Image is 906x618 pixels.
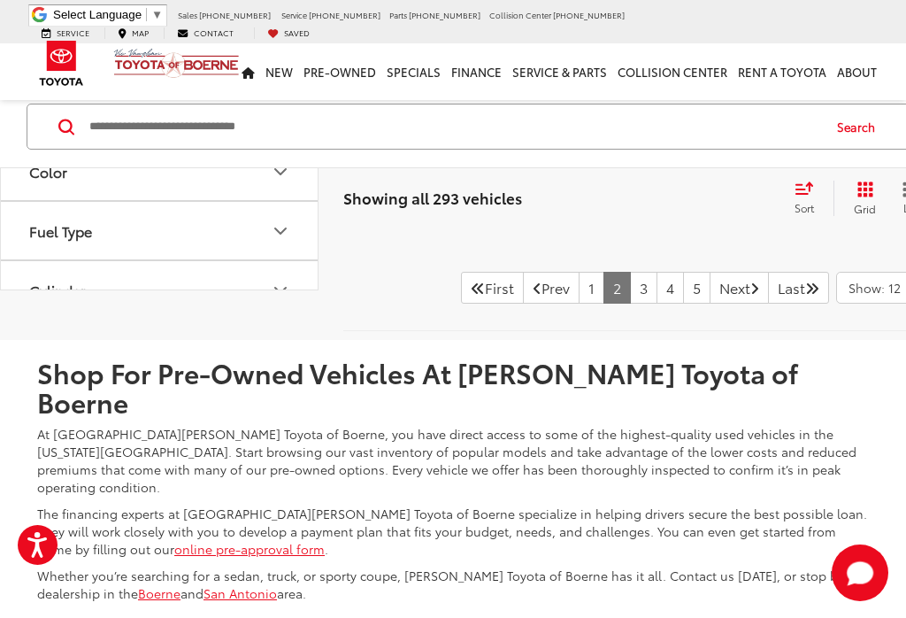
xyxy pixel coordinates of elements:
[260,43,298,100] a: New
[203,584,277,602] a: San Antonio
[833,181,889,216] button: Grid View
[461,272,524,304] a: First PageFirst
[820,104,901,149] button: Search
[854,201,876,216] span: Grid
[507,43,612,100] a: Service & Parts: Opens in a new tab
[612,43,733,100] a: Collision Center
[104,27,162,39] a: Map
[37,505,869,558] p: The financing experts at [GEOGRAPHIC_DATA][PERSON_NAME] Toyota of Boerne specialize in helping dr...
[178,9,197,20] span: Sales
[132,27,149,38] span: Map
[88,105,820,148] input: Search by Make, Model, or Keyword
[309,9,380,20] span: [PHONE_NUMBER]
[270,220,291,242] div: Fuel Type
[683,272,710,304] a: 5
[710,272,769,304] a: NextNext Page
[53,8,163,21] a: Select Language​
[409,9,480,20] span: [PHONE_NUMBER]
[37,358,869,416] h2: Shop For Pre-Owned Vehicles At [PERSON_NAME] Toyota of Boerne
[194,27,234,38] span: Contact
[236,43,260,100] a: Home
[795,200,814,215] span: Sort
[786,181,833,216] button: Select sort value
[733,43,832,100] a: Rent a Toyota
[254,27,323,39] a: My Saved Vehicles
[523,272,580,304] a: Previous PagePrev
[199,9,271,20] span: [PHONE_NUMBER]
[656,272,684,304] a: 4
[1,261,319,319] button: CylinderCylinder
[29,282,86,298] div: Cylinder
[284,27,310,38] span: Saved
[533,281,541,295] i: Previous Page
[281,9,307,20] span: Service
[471,281,485,295] i: First Page
[768,272,829,304] a: LastLast Page
[489,9,551,20] span: Collision Center
[832,43,882,100] a: About
[579,272,604,304] a: 1
[832,545,888,601] button: Toggle Chat Window
[29,222,92,239] div: Fuel Type
[151,8,163,21] span: ▼
[446,43,507,100] a: Finance
[1,143,319,200] button: ColorColor
[146,8,147,21] span: ​
[832,545,888,601] svg: Start Chat
[270,161,291,182] div: Color
[553,9,625,20] span: [PHONE_NUMBER]
[848,279,901,297] span: Show: 12
[805,281,819,295] i: Last Page
[389,9,407,20] span: Parts
[28,27,103,39] a: Service
[750,281,759,295] i: Next Page
[381,43,446,100] a: Specials
[113,48,240,79] img: Vic Vaughan Toyota of Boerne
[1,202,319,259] button: Fuel TypeFuel Type
[57,27,89,38] span: Service
[270,280,291,301] div: Cylinder
[37,567,869,602] p: Whether you’re searching for a sedan, truck, or sporty coupe, [PERSON_NAME] Toyota of Boerne has ...
[343,187,522,208] span: Showing all 293 vehicles
[164,27,247,39] a: Contact
[29,163,67,180] div: Color
[603,272,631,304] a: 2
[53,8,142,21] span: Select Language
[298,43,381,100] a: Pre-Owned
[37,425,869,496] p: At [GEOGRAPHIC_DATA][PERSON_NAME] Toyota of Boerne, you have direct access to some of the highest...
[174,540,325,558] a: online pre-approval form
[138,584,180,602] a: Boerne
[28,35,95,92] img: Toyota
[630,272,657,304] a: 3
